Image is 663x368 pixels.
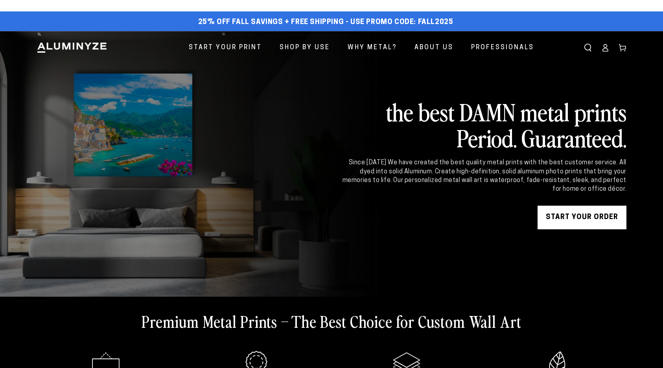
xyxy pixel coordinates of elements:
[198,18,453,27] span: 25% off FALL Savings + Free Shipping - Use Promo Code: FALL2025
[409,37,459,58] a: About Us
[142,311,521,331] h2: Premium Metal Prints – The Best Choice for Custom Wall Art
[342,37,403,58] a: Why Metal?
[471,42,534,54] span: Professionals
[341,158,626,194] div: Since [DATE] We have created the best quality metal prints with the best customer service. All dy...
[280,42,330,54] span: Shop By Use
[37,42,107,54] img: Aluminyze
[579,39,597,56] summary: Search our site
[465,37,540,58] a: Professionals
[348,42,397,54] span: Why Metal?
[189,42,262,54] span: Start Your Print
[538,206,626,229] a: START YOUR Order
[183,37,268,58] a: Start Your Print
[274,37,336,58] a: Shop By Use
[341,99,626,151] h2: the best DAMN metal prints Period. Guaranteed.
[414,42,453,54] span: About Us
